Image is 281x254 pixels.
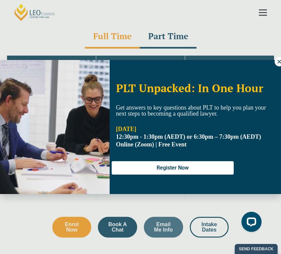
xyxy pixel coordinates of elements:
span: Get answers to key questions about PLT to help you plan your next steps to becoming a qualified l... [116,104,266,117]
span: Online (Zoom) | Free Event [116,141,187,148]
button: Register Now [112,161,234,175]
iframe: LiveChat chat widget [236,209,264,237]
span: PLT Unpacked: In One Hour [116,81,263,95]
strong: 12:30pm - 1:30pm (AEDT) or 6:30pm – 7:30pm (AEDT) [116,133,261,140]
strong: [DATE] [116,126,136,132]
